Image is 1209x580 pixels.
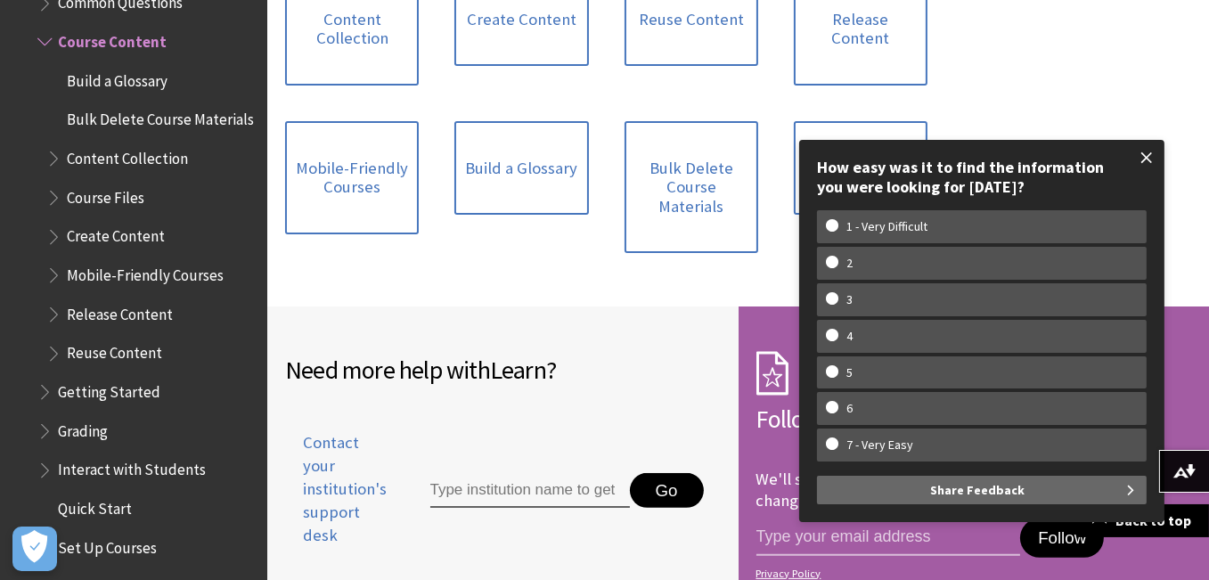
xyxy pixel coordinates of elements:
[58,377,160,401] span: Getting Started
[454,121,588,216] a: Build a Glossary
[826,437,934,453] w-span: 7 - Very Easy
[826,329,873,344] w-span: 4
[67,66,167,90] span: Build a Glossary
[67,299,173,323] span: Release Content
[756,400,1192,437] h2: Follow this page!
[826,292,873,307] w-span: 3
[794,121,927,216] a: Course Files
[58,494,132,518] span: Quick Start
[67,260,224,284] span: Mobile-Friendly Courses
[630,473,704,509] button: Go
[285,431,389,548] span: Contact your institution's support desk
[67,143,188,167] span: Content Collection
[58,455,206,479] span: Interact with Students
[12,527,57,571] button: Open Preferences
[285,431,389,569] a: Contact your institution's support desk
[58,416,108,440] span: Grading
[625,121,758,254] a: Bulk Delete Course Materials
[817,476,1147,504] button: Share Feedback
[756,519,1021,556] input: email address
[826,365,873,380] w-span: 5
[430,473,630,509] input: Type institution name to get support
[58,533,157,557] span: Set Up Courses
[285,121,419,234] a: Mobile-Friendly Courses
[1020,519,1104,558] button: Follow
[67,183,144,207] span: Course Files
[826,401,873,416] w-span: 6
[67,339,162,363] span: Reuse Content
[58,27,167,51] span: Course Content
[817,158,1147,196] div: How easy was it to find the information you were looking for [DATE]?
[490,354,546,386] span: Learn
[285,351,721,388] h2: Need more help with ?
[756,568,1187,580] a: Privacy Policy
[756,469,1161,511] p: We'll send you an email each time we make an important change.
[67,222,165,246] span: Create Content
[756,351,788,396] img: Subscription Icon
[826,219,948,234] w-span: 1 - Very Difficult
[930,476,1025,504] span: Share Feedback
[826,256,873,271] w-span: 2
[67,105,254,129] span: Bulk Delete Course Materials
